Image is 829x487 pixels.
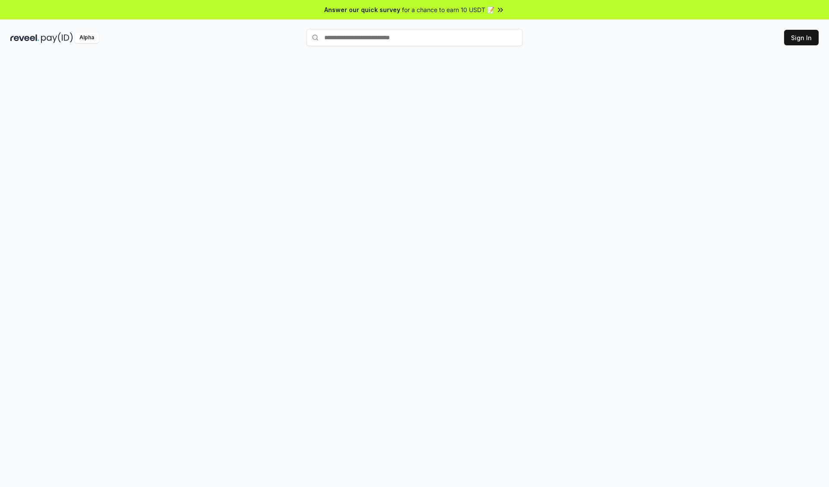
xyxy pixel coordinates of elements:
img: pay_id [41,32,73,43]
div: Alpha [75,32,99,43]
button: Sign In [784,30,819,45]
span: for a chance to earn 10 USDT 📝 [402,5,494,14]
img: reveel_dark [10,32,39,43]
span: Answer our quick survey [324,5,400,14]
